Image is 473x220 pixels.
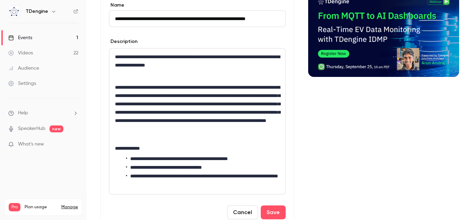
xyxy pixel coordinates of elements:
button: Save [261,205,286,219]
li: help-dropdown-opener [8,109,78,117]
span: Help [18,109,28,117]
div: Videos [8,50,33,56]
span: Pro [9,203,20,211]
div: Events [8,34,32,41]
a: Manage [61,204,78,210]
div: Settings [8,80,36,87]
label: Name [109,2,286,9]
img: TDengine [9,6,20,17]
section: description [109,48,286,194]
a: SpeakerHub [18,125,45,132]
label: Description [109,38,137,45]
span: What's new [18,141,44,148]
span: Plan usage [25,204,57,210]
div: editor [109,49,285,194]
h6: TDengine [26,8,48,15]
span: new [50,125,63,132]
iframe: Noticeable Trigger [70,141,78,148]
button: Cancel [227,205,258,219]
div: Audience [8,65,39,72]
